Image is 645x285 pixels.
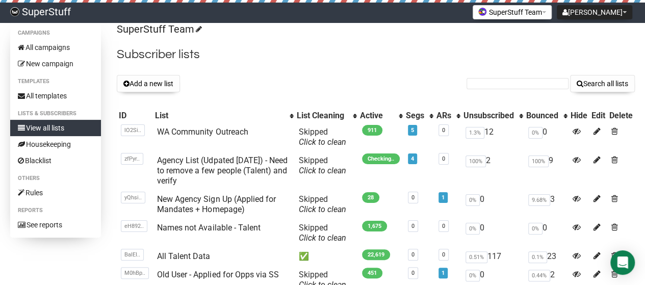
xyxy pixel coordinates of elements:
div: ARs [436,111,451,121]
a: 0 [411,194,415,201]
a: 0 [411,251,415,258]
div: Active [360,111,394,121]
a: 0 [411,270,415,276]
span: Skipped [299,156,346,175]
div: List Cleaning [297,111,348,121]
a: WA Community Outreach [157,127,248,137]
td: 0 [524,219,569,247]
a: Click to clean [299,137,346,147]
a: 0 [442,156,445,162]
a: Click to clean [299,204,346,214]
div: Delete [609,111,633,121]
span: 100% [466,156,486,167]
th: Bounced: No sort applied, activate to apply an ascending sort [524,109,569,123]
span: 1,675 [362,221,387,231]
a: All templates [10,88,101,104]
td: 3 [524,190,569,219]
div: Bounced [526,111,558,121]
span: 0.1% [528,251,547,263]
h2: Subscriber lists [117,45,635,64]
span: 9.68% [528,194,550,206]
button: [PERSON_NAME] [557,5,632,19]
td: 23 [524,247,569,266]
td: 2 [461,151,524,190]
img: favicons [478,8,486,16]
th: Edit: No sort applied, sorting is disabled [589,109,607,123]
span: 100% [528,156,549,167]
td: 9 [524,151,569,190]
th: List: No sort applied, activate to apply an ascending sort [153,109,295,123]
span: 0% [466,194,480,206]
a: 0 [442,127,445,134]
a: New Agency Sign Up (Applied for Mandates + Homepage) [157,194,275,214]
a: 1 [442,270,445,276]
div: Edit [591,111,605,121]
div: ID [119,111,151,121]
span: 0% [466,270,480,281]
a: All Talent Data [157,251,210,261]
span: zfPyr.. [121,153,143,165]
span: M0hBp.. [121,267,149,279]
span: Checking.. [362,153,400,164]
a: 0 [442,251,445,258]
span: lO2Si.. [121,124,145,136]
span: 22,619 [362,249,390,260]
a: 4 [411,156,414,162]
button: Add a new list [117,75,180,92]
th: ID: No sort applied, sorting is disabled [117,109,153,123]
td: ✅ [295,247,358,266]
span: eH892.. [121,220,147,232]
a: 0 [411,223,415,229]
li: Campaigns [10,27,101,39]
div: Open Intercom Messenger [610,250,635,275]
li: Lists & subscribers [10,108,101,120]
a: 5 [411,127,414,134]
span: BaIEI.. [121,249,144,261]
div: Unsubscribed [463,111,514,121]
th: Active: No sort applied, activate to apply an ascending sort [358,109,404,123]
th: Delete: No sort applied, sorting is disabled [607,109,635,123]
span: Skipped [299,127,346,147]
a: Blacklist [10,152,101,169]
a: Rules [10,185,101,201]
th: Segs: No sort applied, activate to apply an ascending sort [404,109,434,123]
td: 117 [461,247,524,266]
a: 1 [442,194,445,201]
a: 0 [442,223,445,229]
span: 911 [362,125,382,136]
span: 0.44% [528,270,550,281]
li: Templates [10,75,101,88]
li: Reports [10,204,101,217]
div: Hide [571,111,587,121]
td: 0 [461,219,524,247]
span: 28 [362,192,379,203]
td: 12 [461,123,524,151]
th: Hide: No sort applied, sorting is disabled [569,109,589,123]
span: 451 [362,268,382,278]
a: View all lists [10,120,101,136]
a: Click to clean [299,166,346,175]
th: ARs: No sort applied, activate to apply an ascending sort [434,109,461,123]
span: 1.3% [466,127,484,139]
td: 0 [461,190,524,219]
span: 0% [466,223,480,235]
span: 0.51% [466,251,487,263]
a: Click to clean [299,233,346,243]
td: 0 [524,123,569,151]
a: All campaigns [10,39,101,56]
a: Housekeeping [10,136,101,152]
div: List [155,111,285,121]
img: 703728c54cf28541de94309996d5b0e3 [10,7,19,16]
a: See reports [10,217,101,233]
div: Segs [406,111,424,121]
button: Search all lists [570,75,635,92]
a: New campaign [10,56,101,72]
li: Others [10,172,101,185]
span: yQhsi.. [121,192,145,203]
a: SuperStuff Team [117,23,200,35]
a: Old User - Applied for Opps via SS [157,270,278,279]
span: 0% [528,127,543,139]
button: SuperStuff Team [473,5,552,19]
span: Skipped [299,223,346,243]
th: Unsubscribed: No sort applied, activate to apply an ascending sort [461,109,524,123]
